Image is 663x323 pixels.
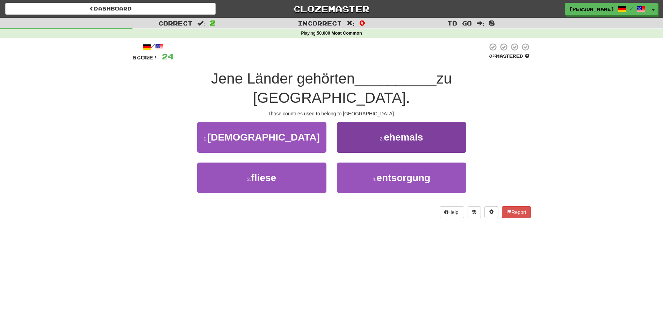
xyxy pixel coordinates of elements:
[489,53,496,59] span: 0 %
[447,20,472,27] span: To go
[359,19,365,27] span: 0
[380,136,384,142] small: 2 .
[132,43,174,51] div: /
[565,3,649,15] a: [PERSON_NAME] /
[210,19,216,27] span: 2
[355,70,437,87] span: __________
[226,3,437,15] a: Clozemaster
[440,206,464,218] button: Help!
[376,172,430,183] span: entsorgung
[337,163,466,193] button: 4.entsorgung
[253,70,452,106] span: zu [GEOGRAPHIC_DATA].
[630,6,633,10] span: /
[488,53,531,59] div: Mastered
[373,177,377,182] small: 4 .
[203,136,208,142] small: 1 .
[569,6,614,12] span: [PERSON_NAME]
[347,20,354,26] span: :
[132,55,158,60] span: Score:
[489,19,495,27] span: 8
[158,20,193,27] span: Correct
[337,122,466,152] button: 2.ehemals
[468,206,481,218] button: Round history (alt+y)
[384,132,423,143] span: ehemals
[502,206,531,218] button: Report
[298,20,342,27] span: Incorrect
[208,132,320,143] span: [DEMOGRAPHIC_DATA]
[197,163,326,193] button: 3.fliese
[317,31,362,36] strong: 50,000 Most Common
[197,20,205,26] span: :
[162,52,174,61] span: 24
[477,20,484,26] span: :
[5,3,216,15] a: Dashboard
[247,177,251,182] small: 3 .
[132,110,531,117] div: Those countries used to belong to [GEOGRAPHIC_DATA].
[197,122,326,152] button: 1.[DEMOGRAPHIC_DATA]
[251,172,276,183] span: fliese
[211,70,355,87] span: Jene Länder gehörten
